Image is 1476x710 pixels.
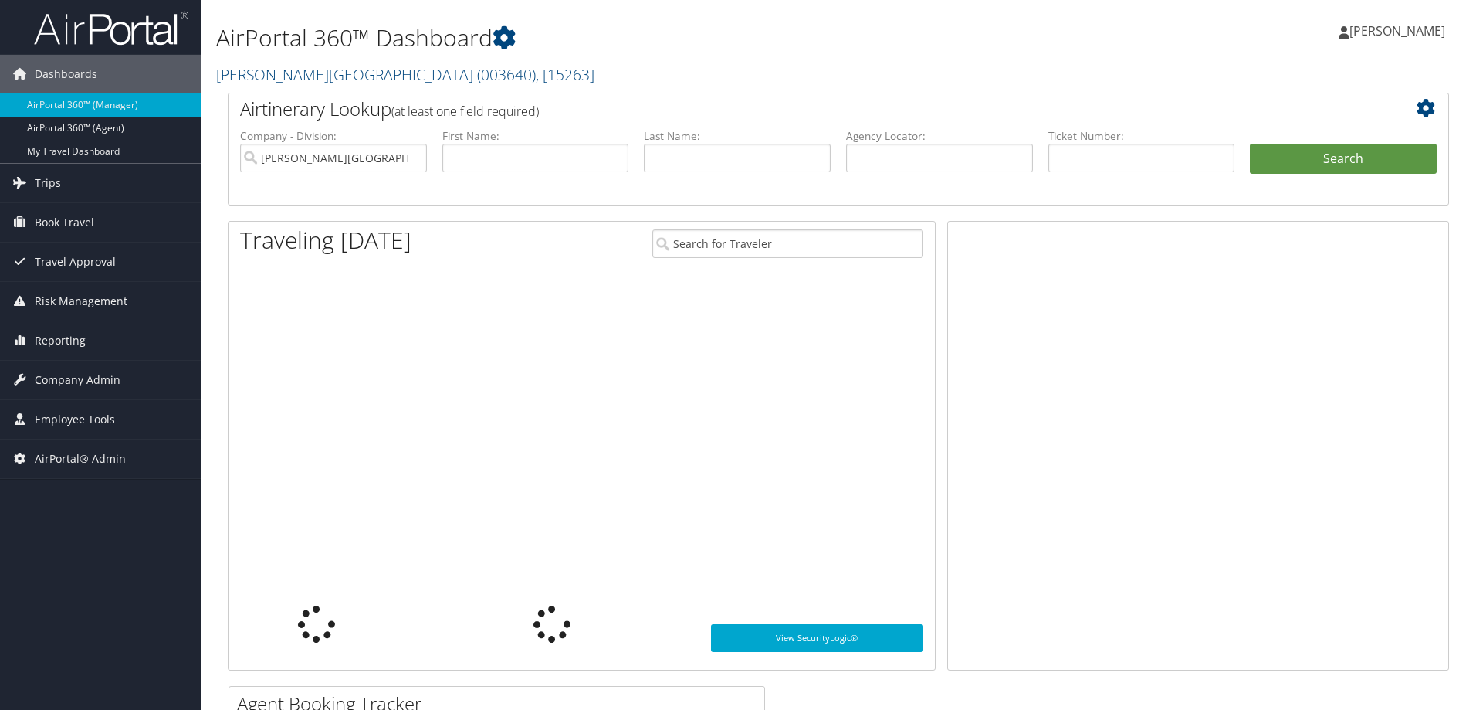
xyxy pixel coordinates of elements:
[1339,8,1461,54] a: [PERSON_NAME]
[35,321,86,360] span: Reporting
[477,64,536,85] span: ( 003640 )
[652,229,923,258] input: Search for Traveler
[35,282,127,321] span: Risk Management
[240,96,1335,122] h2: Airtinerary Lookup
[846,128,1033,144] label: Agency Locator:
[391,103,539,120] span: (at least one field required)
[711,624,923,652] a: View SecurityLogic®
[35,400,115,439] span: Employee Tools
[35,361,120,399] span: Company Admin
[34,10,188,46] img: airportal-logo.png
[35,55,97,93] span: Dashboards
[35,243,116,281] span: Travel Approval
[644,128,831,144] label: Last Name:
[1250,144,1437,175] button: Search
[442,128,629,144] label: First Name:
[216,22,1046,54] h1: AirPortal 360™ Dashboard
[536,64,594,85] span: , [ 15263 ]
[35,164,61,202] span: Trips
[35,203,94,242] span: Book Travel
[1048,128,1235,144] label: Ticket Number:
[35,440,126,478] span: AirPortal® Admin
[240,224,411,256] h1: Traveling [DATE]
[1349,22,1445,39] span: [PERSON_NAME]
[216,64,594,85] a: [PERSON_NAME][GEOGRAPHIC_DATA]
[240,128,427,144] label: Company - Division:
